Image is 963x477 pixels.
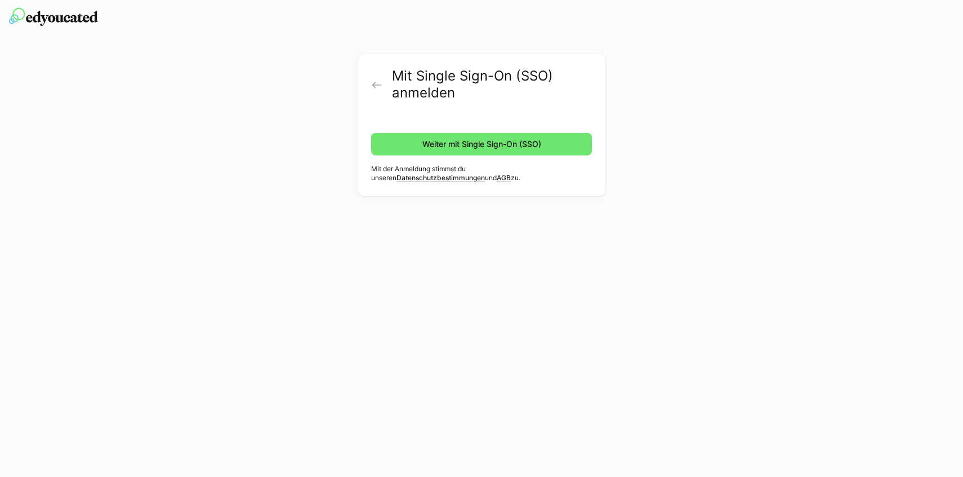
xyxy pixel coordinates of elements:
[421,139,543,150] span: Weiter mit Single Sign-On (SSO)
[371,133,592,155] button: Weiter mit Single Sign-On (SSO)
[396,173,485,182] a: Datenschutzbestimmungen
[371,164,592,182] p: Mit der Anmeldung stimmst du unseren und zu.
[9,8,98,26] img: edyoucated
[392,68,592,101] h2: Mit Single Sign-On (SSO) anmelden
[497,173,511,182] a: AGB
